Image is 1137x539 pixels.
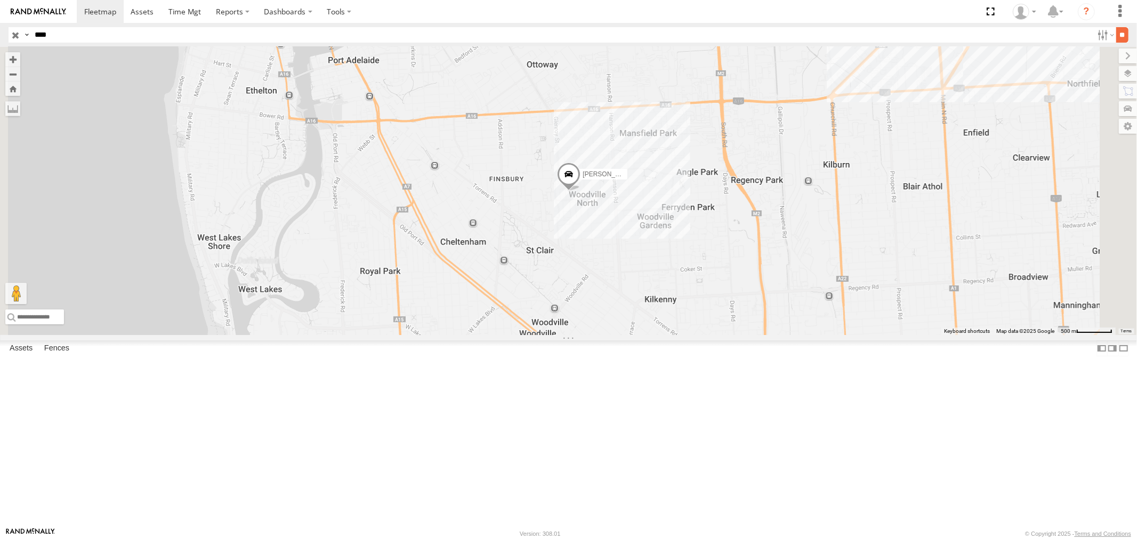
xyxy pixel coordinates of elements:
[1096,340,1107,356] label: Dock Summary Table to the Left
[1118,340,1129,356] label: Hide Summary Table
[6,528,55,539] a: Visit our Website
[520,530,560,537] div: Version: 308.01
[11,8,66,15] img: rand-logo.svg
[583,170,635,178] span: [PERSON_NAME]
[1075,530,1131,537] a: Terms and Conditions
[944,328,990,335] button: Keyboard shortcuts
[996,328,1054,334] span: Map data ©2025 Google
[1119,119,1137,134] label: Map Settings
[1121,329,1132,333] a: Terms (opens in new tab)
[5,283,27,304] button: Drag Pegman onto the map to open Street View
[1107,340,1118,356] label: Dock Summary Table to the Right
[1058,328,1116,335] button: Map scale: 500 m per 64 pixels
[22,27,31,43] label: Search Query
[1025,530,1131,537] div: © Copyright 2025 -
[5,67,20,81] button: Zoom out
[1009,4,1040,20] div: Peter Lu
[1061,328,1076,334] span: 500 m
[39,341,75,356] label: Fences
[4,341,38,356] label: Assets
[5,52,20,67] button: Zoom in
[1093,27,1116,43] label: Search Filter Options
[5,81,20,96] button: Zoom Home
[5,101,20,116] label: Measure
[1078,3,1095,20] i: ?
